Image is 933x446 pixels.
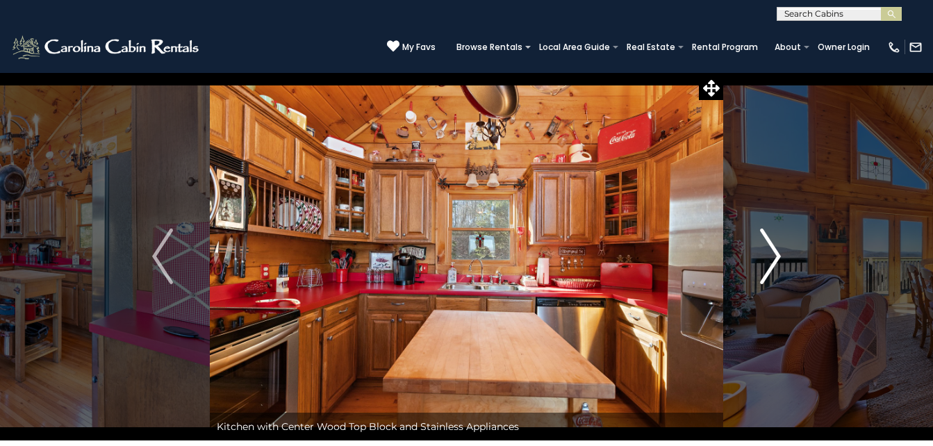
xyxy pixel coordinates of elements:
[152,229,173,284] img: arrow
[887,40,901,54] img: phone-regular-white.png
[10,33,203,61] img: White-1-2.png
[685,38,765,57] a: Rental Program
[768,38,808,57] a: About
[387,40,436,54] a: My Favs
[909,40,923,54] img: mail-regular-white.png
[210,413,723,440] div: Kitchen with Center Wood Top Block and Stainless Appliances
[620,38,682,57] a: Real Estate
[723,72,818,440] button: Next
[402,41,436,53] span: My Favs
[115,72,210,440] button: Previous
[532,38,617,57] a: Local Area Guide
[760,229,781,284] img: arrow
[811,38,877,57] a: Owner Login
[449,38,529,57] a: Browse Rentals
